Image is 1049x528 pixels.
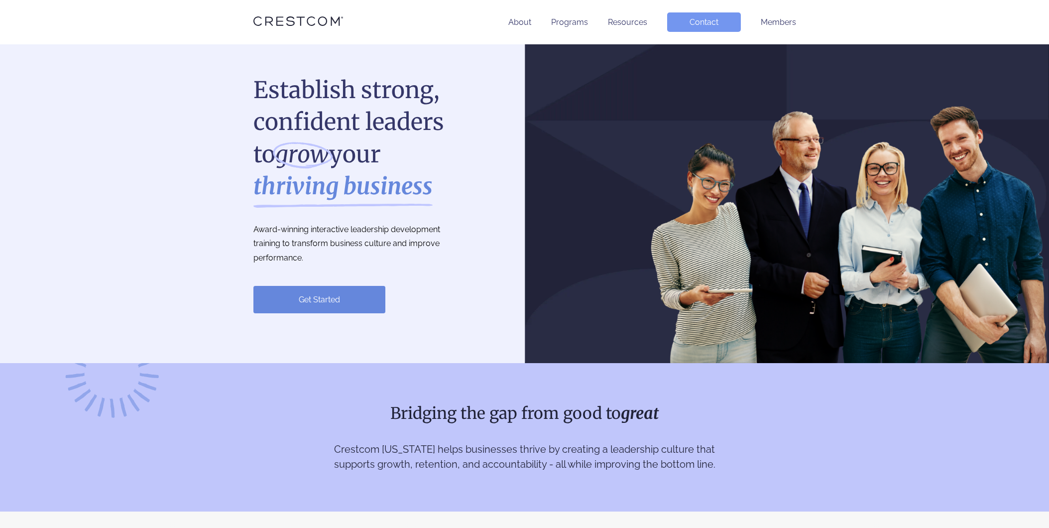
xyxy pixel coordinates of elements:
strong: thriving business [253,170,433,202]
a: Programs [551,17,588,27]
a: Get Started [253,286,385,313]
a: Resources [608,17,647,27]
h2: Bridging the gap from good to [253,403,796,424]
a: Contact [667,12,741,32]
h1: Establish strong, confident leaders to your [253,74,463,203]
a: About [508,17,531,27]
strong: great [621,403,659,423]
i: grow [275,138,329,170]
p: Award-winning interactive leadership development training to transform business culture and impro... [253,223,463,265]
a: Members [761,17,796,27]
p: Crestcom [US_STATE] helps businesses thrive by creating a leadership culture that supports growth... [329,442,720,472]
